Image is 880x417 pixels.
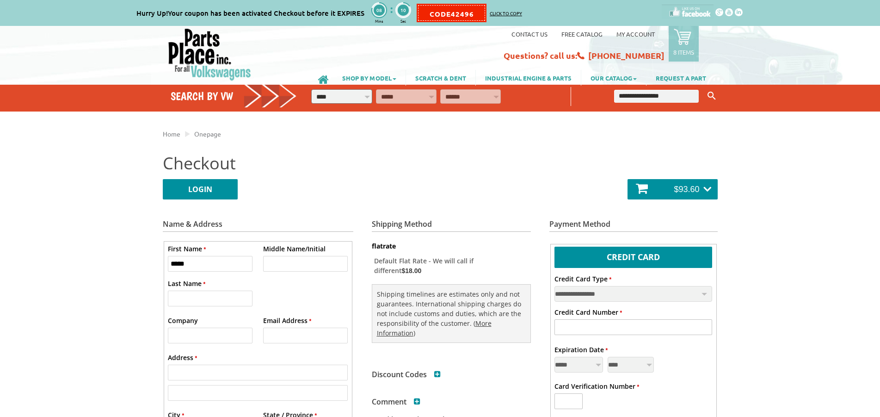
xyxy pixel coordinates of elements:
[163,130,180,138] a: Home
[511,30,548,38] a: Contact us
[372,253,512,277] label: Default Flat Rate - We will call if different
[372,3,386,17] div: 08
[136,8,364,19] div: Hurry Up!Your coupon has been activated Checkout before it EXPIRES
[171,89,297,103] h4: Search by VW
[168,353,197,362] label: Address
[372,242,531,251] dt: flatrate
[674,185,699,194] span: $93.60
[402,267,422,274] span: $18.00
[371,18,387,24] div: Mins
[194,130,221,138] a: Onepage
[554,307,622,317] label: Credit Card Number
[168,279,205,288] label: Last Name
[372,284,531,343] div: Shipping timelines are estimates only and not guarantees. International shipping charges do not i...
[167,28,252,81] img: Parts Place Inc!
[646,70,715,86] a: REQUEST A PART
[163,220,353,232] h3: Name & Address
[263,316,311,325] label: Email Address
[372,371,441,378] h3: Discount Codes
[673,48,694,56] p: 8 items
[581,70,646,86] a: OUR CATALOG
[395,18,411,24] div: Sec
[168,244,206,254] label: First Name
[263,244,326,254] label: Middle Name/Initial
[561,30,603,38] a: Free Catalog
[372,398,420,405] h3: Comment
[554,345,608,355] label: Expiration Date
[406,70,475,86] a: SCRATCH & DENT
[669,25,699,62] a: 8 items
[163,179,238,199] a: LOGIN
[549,220,718,232] h3: Payment Method
[476,70,581,86] a: INDUSTRIAL ENGINE & PARTS
[333,70,406,86] a: SHOP BY MODEL
[554,274,611,284] label: Credit Card Type
[485,10,522,17] p: Click to copy
[705,88,719,104] button: Keyword Search
[163,152,718,174] h2: Checkout
[418,5,485,21] div: CODE42496
[662,5,714,19] img: facebook-custom.png
[616,30,655,38] a: My Account
[396,3,410,17] div: 10
[554,381,639,391] label: Card Verification Number
[372,220,531,232] h3: Shipping Method
[554,247,712,266] label: Credit Card
[168,316,198,325] label: Company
